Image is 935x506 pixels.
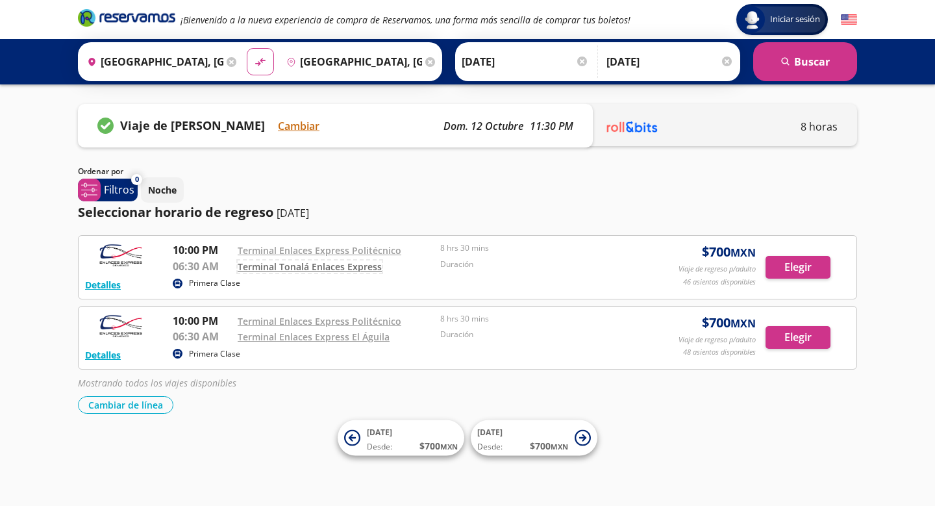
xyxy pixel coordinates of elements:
img: LINENAME [606,117,658,136]
span: [DATE] [477,427,503,438]
input: Buscar Destino [281,45,423,78]
button: Cambiar [278,118,319,134]
p: 46 asientos disponibles [683,277,756,288]
p: Viaje de [PERSON_NAME] [120,117,265,134]
a: Terminal Enlaces Express Politécnico [238,244,401,257]
p: Viaje de regreso p/adulto [679,335,756,346]
button: Elegir [766,326,830,349]
small: MXN [730,316,756,331]
span: 0 [135,174,139,185]
p: 10:00 PM [173,313,231,329]
p: [DATE] [277,205,309,221]
p: 10:00 PM [173,242,231,258]
p: 06:30 AM [173,329,231,344]
a: Brand Logo [78,8,175,31]
button: Noche [141,177,184,203]
p: Ordenar por [78,166,123,177]
small: MXN [440,442,458,451]
p: Duración [440,259,636,270]
input: Buscar Origen [82,45,223,78]
button: Elegir [766,256,830,279]
span: Desde: [477,441,503,453]
a: Terminal Enlaces Express El Águila [238,331,390,343]
span: Iniciar sesión [765,13,825,26]
p: dom. 12 octubre [443,118,523,134]
p: Primera Clase [189,277,240,289]
span: $ 700 [419,439,458,453]
p: 8 horas [801,119,838,134]
button: 0Filtros [78,179,138,201]
button: Buscar [753,42,857,81]
i: Brand Logo [78,8,175,27]
a: Terminal Tonalá Enlaces Express [238,260,382,273]
span: [DATE] [367,427,392,438]
button: Detalles [85,348,121,362]
a: Terminal Enlaces Express Politécnico [238,315,401,327]
p: Primera Clase [189,348,240,360]
button: English [841,12,857,28]
input: Opcional [606,45,734,78]
p: Noche [148,183,177,197]
small: MXN [730,246,756,260]
input: Elegir Fecha [462,45,589,78]
p: 06:30 AM [173,259,231,274]
button: Cambiar de línea [78,396,173,414]
p: Filtros [104,182,134,197]
p: 8 hrs 30 mins [440,313,636,325]
p: Seleccionar horario de regreso [78,203,273,222]
img: RESERVAMOS [85,313,156,339]
p: Duración [440,329,636,340]
span: $ 700 [702,242,756,262]
p: 8 hrs 30 mins [440,242,636,254]
span: $ 700 [530,439,568,453]
button: Detalles [85,278,121,292]
p: 48 asientos disponibles [683,347,756,358]
span: $ 700 [702,313,756,333]
em: ¡Bienvenido a la nueva experiencia de compra de Reservamos, una forma más sencilla de comprar tus... [181,14,630,26]
img: RESERVAMOS [85,242,156,268]
small: MXN [551,442,568,451]
p: 11:30 PM [530,118,573,134]
em: Mostrando todos los viajes disponibles [78,377,236,389]
span: Desde: [367,441,392,453]
button: [DATE]Desde:$700MXN [471,420,597,456]
button: [DATE]Desde:$700MXN [338,420,464,456]
p: Viaje de regreso p/adulto [679,264,756,275]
